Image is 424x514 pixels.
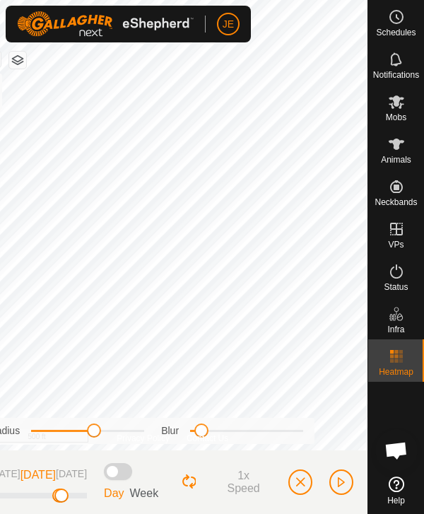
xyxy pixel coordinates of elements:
[224,469,263,495] span: 1x Speed
[376,28,416,37] span: Schedules
[20,467,56,484] span: [DATE]
[388,240,404,249] span: VPs
[386,113,406,122] span: Mobs
[104,487,124,499] span: Day
[9,52,26,69] button: Map Layers
[56,467,87,484] span: [DATE]
[368,471,424,510] a: Help
[207,464,274,501] button: Speed Button
[17,11,194,37] img: Gallagher Logo
[381,156,411,164] span: Animals
[130,487,159,499] span: Week
[387,496,405,505] span: Help
[387,325,404,334] span: Infra
[223,17,234,32] span: JE
[379,368,413,376] span: Heatmap
[187,432,228,445] a: Contact Us
[375,198,417,206] span: Neckbands
[181,473,196,491] button: Loop Button
[117,432,170,445] a: Privacy Policy
[373,71,419,79] span: Notifications
[384,283,408,291] span: Status
[161,424,179,438] label: Blur
[375,429,418,472] div: Open chat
